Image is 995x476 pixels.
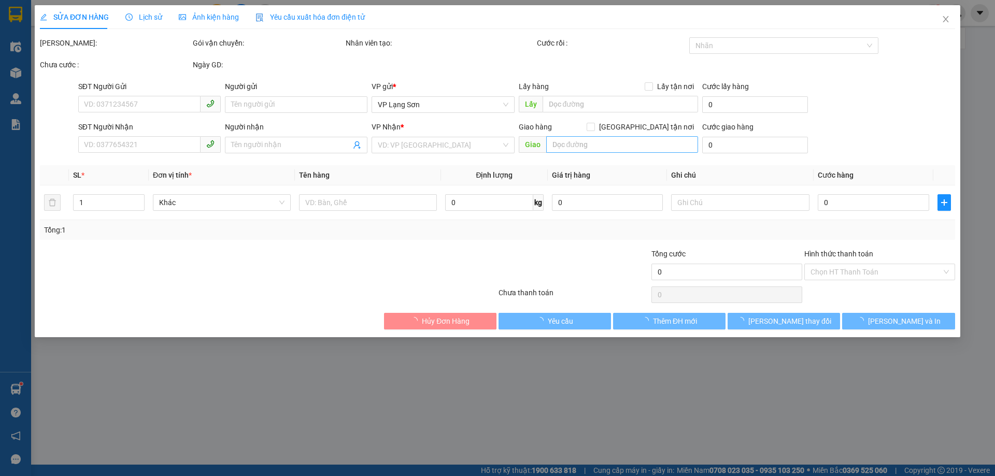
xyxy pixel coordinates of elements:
span: Giao hàng [519,123,552,131]
span: loading [737,317,748,324]
label: Hình thức thanh toán [804,250,873,258]
input: Dọc đường [546,136,698,153]
span: [PERSON_NAME] thay đổi [748,315,831,327]
button: Close [931,5,960,34]
span: picture [179,13,186,21]
button: Hủy Đơn Hàng [384,313,496,329]
span: Định lượng [476,171,513,179]
th: Ghi chú [667,165,814,185]
button: [PERSON_NAME] thay đổi [728,313,840,329]
input: VD: Bàn, Ghế [299,194,437,211]
div: SĐT Người Gửi [78,81,221,92]
button: plus [937,194,951,211]
span: Lịch sử [125,13,162,21]
span: user-add [353,141,362,149]
span: Tổng cước [651,250,686,258]
span: VP Lạng Sơn [378,97,508,112]
button: Yêu cầu [499,313,611,329]
span: [GEOGRAPHIC_DATA] tận nơi [595,121,698,133]
span: Yêu cầu xuất hóa đơn điện tử [255,13,365,21]
span: clock-circle [125,13,133,21]
span: Yêu cầu [548,315,573,327]
div: Gói vận chuyển: [193,37,344,49]
span: Lấy [519,96,543,112]
button: Thêm ĐH mới [613,313,726,329]
input: Dọc đường [543,96,698,112]
span: Thêm ĐH mới [653,315,697,327]
span: Đơn vị tính [153,171,192,179]
div: Người gửi [225,81,367,92]
input: Ghi Chú [672,194,809,211]
div: Ngày GD: [193,59,344,70]
span: loading [536,317,548,324]
span: edit [40,13,47,21]
span: phone [206,140,215,148]
div: Người nhận [225,121,367,133]
span: loading [410,317,422,324]
span: [PERSON_NAME] và In [868,315,941,327]
span: Lấy hàng [519,82,549,91]
span: plus [938,198,950,207]
span: loading [642,317,653,324]
span: Cước hàng [818,171,854,179]
span: VP Nhận [372,123,401,131]
div: SĐT Người Nhận [78,121,221,133]
span: phone [206,99,215,108]
div: Nhân viên tạo: [346,37,535,49]
div: [PERSON_NAME]: [40,37,191,49]
span: SỬA ĐƠN HÀNG [40,13,109,21]
span: Giá trị hàng [552,171,590,179]
div: Cước rồi : [537,37,688,49]
span: close [942,15,950,23]
div: Chưa thanh toán [497,287,650,305]
span: Hủy Đơn Hàng [422,315,470,327]
input: Cước lấy hàng [702,96,808,113]
img: icon [255,13,264,22]
span: SL [73,171,81,179]
span: kg [533,194,544,211]
div: VP gửi [372,81,515,92]
span: Giao [519,136,546,153]
div: Tổng: 1 [44,224,384,236]
label: Cước lấy hàng [702,82,749,91]
span: Khác [159,195,285,210]
span: loading [857,317,868,324]
span: Lấy tận nơi [653,81,698,92]
button: delete [44,194,61,211]
span: Ảnh kiện hàng [179,13,239,21]
span: Tên hàng [299,171,330,179]
div: Chưa cước : [40,59,191,70]
button: [PERSON_NAME] và In [843,313,955,329]
input: Cước giao hàng [702,137,808,153]
label: Cước giao hàng [702,123,754,131]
